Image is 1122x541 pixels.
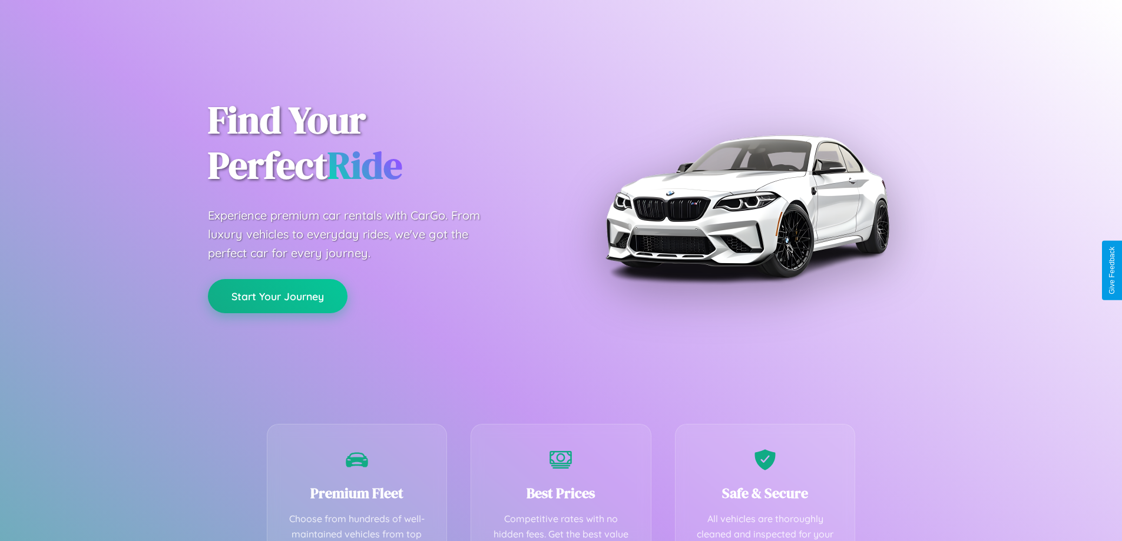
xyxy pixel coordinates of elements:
div: Give Feedback [1108,247,1116,294]
h3: Premium Fleet [285,483,429,503]
h1: Find Your Perfect [208,98,544,188]
span: Ride [327,140,402,191]
h3: Safe & Secure [693,483,838,503]
img: Premium BMW car rental vehicle [600,59,894,353]
h3: Best Prices [489,483,633,503]
button: Start Your Journey [208,279,347,313]
p: Experience premium car rentals with CarGo. From luxury vehicles to everyday rides, we've got the ... [208,206,502,263]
